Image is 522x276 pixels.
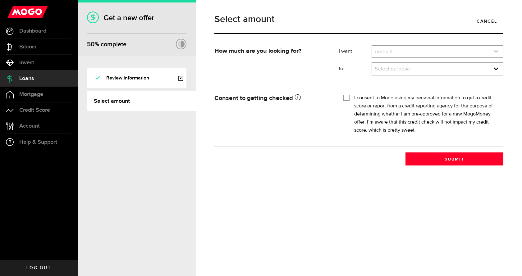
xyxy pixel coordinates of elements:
[19,139,57,145] span: Help & Support
[87,39,126,50] div: % complete
[19,92,43,97] span: Mortgage
[214,15,503,24] h1: Select amount
[372,46,503,57] a: expand select
[214,95,301,101] strong: Consent to getting checked
[19,76,34,81] span: Loans
[339,48,372,55] label: I want
[5,2,24,21] button: Open LiveChat chat widget
[19,60,34,66] span: Invest
[19,44,36,50] span: Bitcoin
[26,266,51,270] span: Log out
[19,123,40,129] span: Account
[87,68,186,88] a: Review information
[214,48,301,54] strong: How much are you looking for?
[354,94,499,134] label: I consent to Mogo using my personal information to get a credit score or report from a credit rep...
[470,15,503,28] a: Cancel
[405,152,503,165] button: Submit
[19,107,50,113] span: Credit Score
[372,63,503,75] a: expand select
[87,91,196,111] a: Select amount
[87,41,94,48] span: 50
[339,65,372,73] label: for
[343,94,350,100] input: I consent to Mogo using my personal information to get a credit score or report from a credit rep...
[87,13,186,22] h1: Get a new offer
[19,28,46,34] span: Dashboard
